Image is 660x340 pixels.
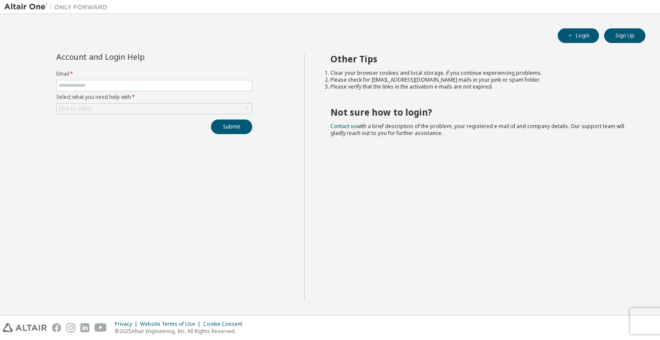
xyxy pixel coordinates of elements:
img: facebook.svg [52,323,61,332]
h2: Not sure how to login? [330,107,630,118]
div: Click to select [57,104,252,114]
h2: Other Tips [330,53,630,64]
a: Contact us [330,123,357,130]
button: Login [558,28,599,43]
img: altair_logo.svg [3,323,47,332]
div: Privacy [115,321,140,328]
li: Clear your browser cookies and local storage, if you continue experiencing problems. [330,70,630,77]
li: Please verify that the links in the activation e-mails are not expired. [330,83,630,90]
div: Cookie Consent [203,321,247,328]
img: instagram.svg [66,323,75,332]
img: Altair One [4,3,112,11]
span: with a brief description of the problem, your registered e-mail id and company details. Our suppo... [330,123,624,137]
p: © 2025 Altair Engineering, Inc. All Rights Reserved. [115,328,247,335]
button: Submit [211,119,252,134]
div: Account and Login Help [56,53,213,60]
label: Email [56,70,252,77]
div: Click to select [58,105,92,112]
li: Please check for [EMAIL_ADDRESS][DOMAIN_NAME] mails in your junk or spam folder. [330,77,630,83]
label: Select what you need help with [56,94,252,101]
img: youtube.svg [95,323,107,332]
img: linkedin.svg [80,323,89,332]
button: Sign Up [604,28,645,43]
div: Website Terms of Use [140,321,203,328]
